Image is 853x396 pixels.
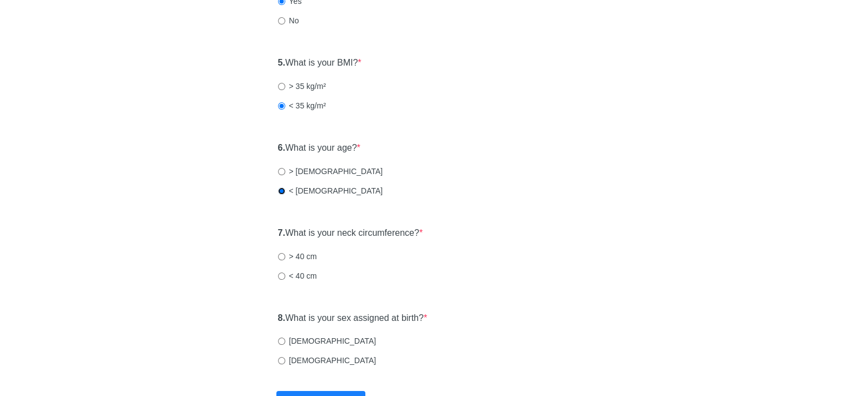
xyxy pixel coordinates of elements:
[278,313,285,323] strong: 8.
[278,357,285,364] input: [DEMOGRAPHIC_DATA]
[278,227,423,240] label: What is your neck circumference?
[278,143,285,152] strong: 6.
[278,15,299,26] label: No
[278,335,376,346] label: [DEMOGRAPHIC_DATA]
[278,17,285,24] input: No
[278,81,326,92] label: > 35 kg/m²
[278,83,285,90] input: > 35 kg/m²
[278,187,285,195] input: < [DEMOGRAPHIC_DATA]
[278,251,317,262] label: > 40 cm
[278,57,361,70] label: What is your BMI?
[278,312,428,325] label: What is your sex assigned at birth?
[278,58,285,67] strong: 5.
[278,253,285,260] input: > 40 cm
[278,102,285,110] input: < 35 kg/m²
[278,100,326,111] label: < 35 kg/m²
[278,273,285,280] input: < 40 cm
[278,270,317,281] label: < 40 cm
[278,355,376,366] label: [DEMOGRAPHIC_DATA]
[278,168,285,175] input: > [DEMOGRAPHIC_DATA]
[278,228,285,237] strong: 7.
[278,166,383,177] label: > [DEMOGRAPHIC_DATA]
[278,338,285,345] input: [DEMOGRAPHIC_DATA]
[278,185,383,196] label: < [DEMOGRAPHIC_DATA]
[278,142,361,155] label: What is your age?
